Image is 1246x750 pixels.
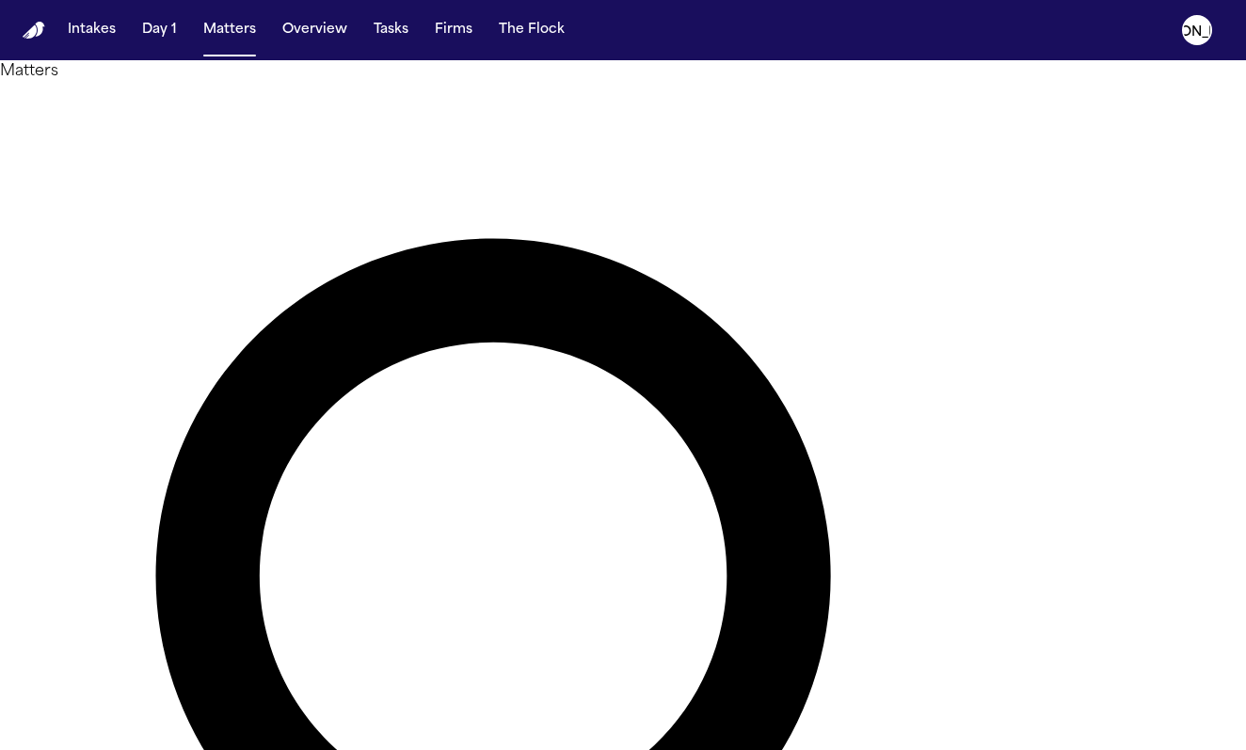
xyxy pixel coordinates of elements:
button: The Flock [491,13,572,47]
button: Day 1 [135,13,184,47]
button: Overview [275,13,355,47]
button: Tasks [366,13,416,47]
button: Intakes [60,13,123,47]
button: Firms [427,13,480,47]
img: Finch Logo [23,22,45,40]
button: Matters [196,13,264,47]
a: Home [23,22,45,40]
